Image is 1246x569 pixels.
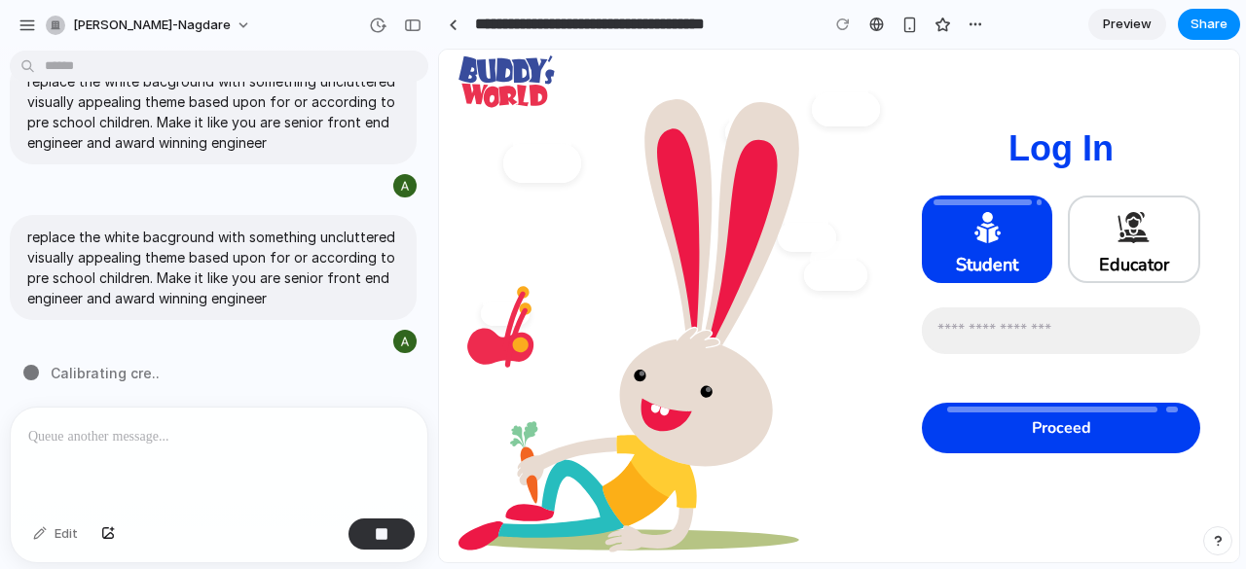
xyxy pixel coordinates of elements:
[51,363,160,383] span: Calibrating cre ..
[27,71,399,153] p: replace the white bacground with something uncluttered visually appealing theme based upon for or...
[38,10,261,41] button: [PERSON_NAME]-nagdare
[483,353,761,404] button: Proceed
[1178,9,1240,40] button: Share
[27,227,399,308] p: replace the white bacground with something uncluttered visually appealing theme based upon for or...
[1088,9,1166,40] a: Preview
[73,16,231,35] span: [PERSON_NAME]-nagdare
[593,369,652,389] span: Proceed
[1103,15,1152,34] span: Preview
[517,159,579,227] span: Student
[1191,15,1228,34] span: Share
[660,159,730,227] span: Educator
[463,80,781,119] h1: Log In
